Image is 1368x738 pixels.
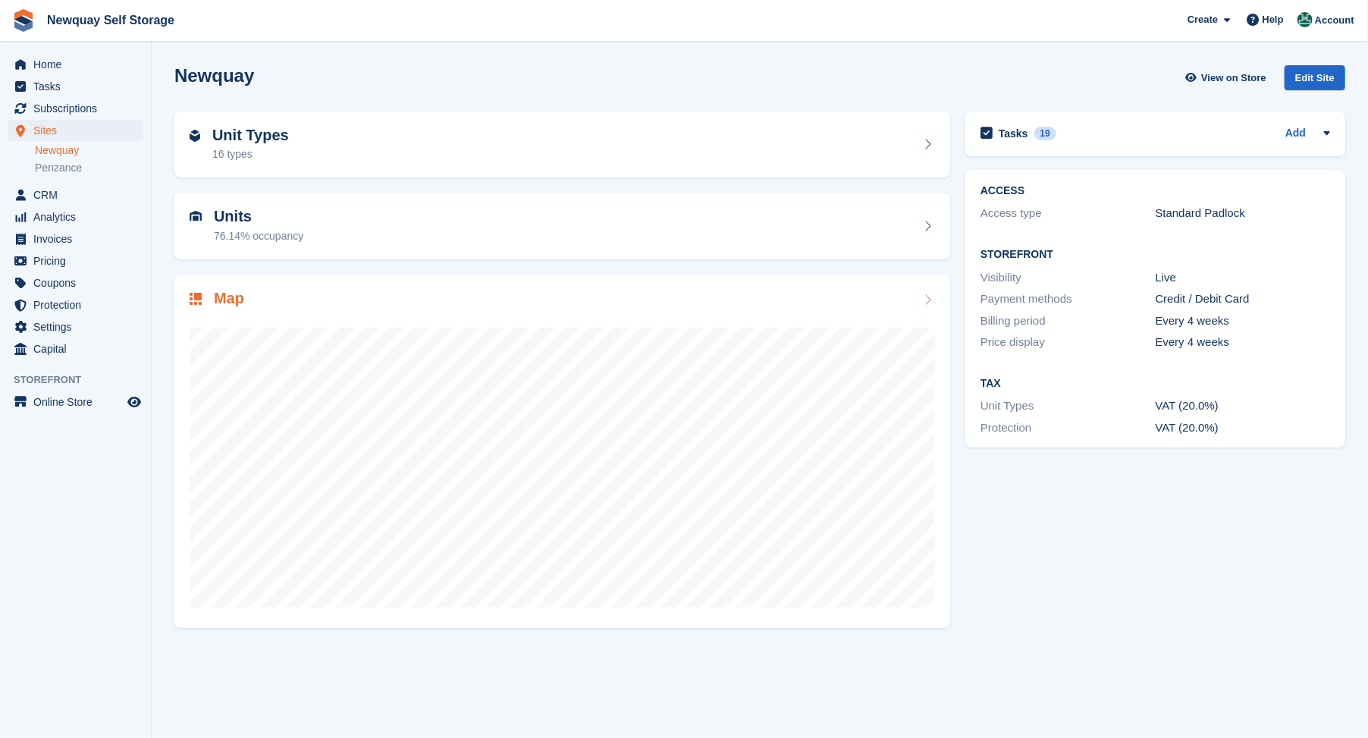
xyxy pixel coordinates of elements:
[1315,13,1354,28] span: Account
[981,269,1156,287] div: Visibility
[174,275,950,628] a: Map
[981,419,1156,437] div: Protection
[14,372,151,388] span: Storefront
[8,184,143,206] a: menu
[33,184,124,206] span: CRM
[8,98,143,119] a: menu
[33,272,124,294] span: Coupons
[981,378,1330,390] h2: Tax
[1188,12,1218,27] span: Create
[1156,419,1331,437] div: VAT (20.0%)
[8,391,143,413] a: menu
[981,397,1156,415] div: Unit Types
[174,193,950,259] a: Units 76.14% occupancy
[35,143,143,158] a: Newquay
[1263,12,1284,27] span: Help
[1156,334,1331,351] div: Every 4 weeks
[1156,269,1331,287] div: Live
[33,250,124,272] span: Pricing
[174,111,950,178] a: Unit Types 16 types
[33,391,124,413] span: Online Store
[8,294,143,316] a: menu
[33,76,124,97] span: Tasks
[999,127,1028,140] h2: Tasks
[1285,65,1345,96] a: Edit Site
[1156,312,1331,330] div: Every 4 weeks
[190,130,200,142] img: unit-type-icn-2b2737a686de81e16bb02015468b77c625bbabd49415b5ef34ead5e3b44a266d.svg
[212,127,289,144] h2: Unit Types
[8,316,143,338] a: menu
[1285,65,1345,90] div: Edit Site
[1184,65,1272,90] a: View on Store
[190,293,202,305] img: map-icn-33ee37083ee616e46c38cad1a60f524a97daa1e2b2c8c0bc3eb3415660979fc1.svg
[8,76,143,97] a: menu
[190,211,202,221] img: unit-icn-7be61d7bf1b0ce9d3e12c5938cc71ed9869f7b940bace4675aadf7bd6d80202e.svg
[981,290,1156,308] div: Payment methods
[12,9,35,32] img: stora-icon-8386f47178a22dfd0bd8f6a31ec36ba5ce8667c1dd55bd0f319d3a0aa187defe.svg
[35,161,143,175] a: Penzance
[214,290,244,307] h2: Map
[8,206,143,228] a: menu
[1034,127,1056,140] div: 19
[125,393,143,411] a: Preview store
[33,206,124,228] span: Analytics
[33,338,124,360] span: Capital
[8,250,143,272] a: menu
[981,312,1156,330] div: Billing period
[33,316,124,338] span: Settings
[1156,290,1331,308] div: Credit / Debit Card
[174,65,254,86] h2: Newquay
[1285,125,1306,143] a: Add
[1156,205,1331,222] div: Standard Padlock
[33,54,124,75] span: Home
[981,334,1156,351] div: Price display
[981,249,1330,261] h2: Storefront
[8,272,143,294] a: menu
[1156,397,1331,415] div: VAT (20.0%)
[8,120,143,141] a: menu
[33,294,124,316] span: Protection
[8,54,143,75] a: menu
[1297,12,1313,27] img: JON
[214,228,303,244] div: 76.14% occupancy
[33,228,124,250] span: Invoices
[33,120,124,141] span: Sites
[214,208,303,225] h2: Units
[1201,71,1266,86] span: View on Store
[212,146,289,162] div: 16 types
[8,228,143,250] a: menu
[981,205,1156,222] div: Access type
[41,8,180,33] a: Newquay Self Storage
[33,98,124,119] span: Subscriptions
[8,338,143,360] a: menu
[981,185,1330,197] h2: ACCESS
